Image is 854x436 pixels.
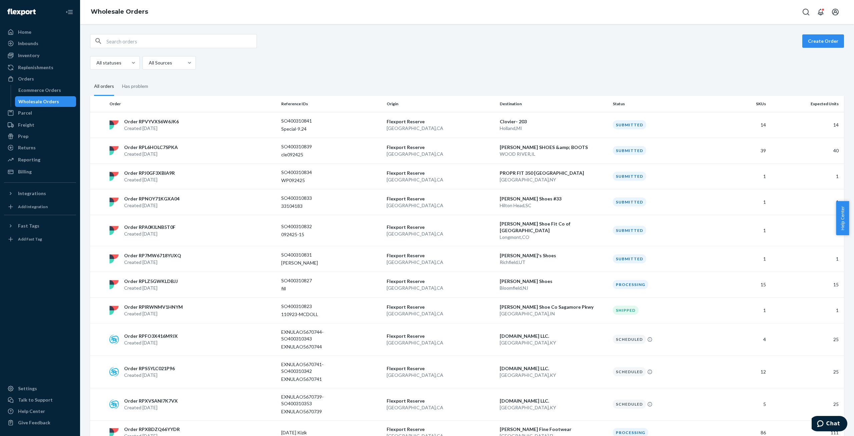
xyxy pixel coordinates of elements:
[107,96,279,112] th: Order
[15,85,76,96] a: Ecommerce Orders
[18,204,48,209] div: Add Integration
[124,285,178,291] p: Created [DATE]
[4,201,76,212] a: Add Integration
[4,131,76,142] a: Prep
[814,5,827,19] button: Open notifications
[613,400,646,409] div: Scheduled
[4,74,76,84] a: Orders
[4,395,76,405] button: Talk to Support
[281,329,335,342] p: EXNULAO5670744-SO400310343
[18,190,46,197] div: Integrations
[387,404,494,411] p: [GEOGRAPHIC_DATA] , CA
[124,195,179,202] p: Order RPNOY71KGXA04
[4,188,76,199] button: Integrations
[716,96,769,112] th: SKUs
[387,285,494,291] p: [GEOGRAPHIC_DATA] , CA
[387,372,494,379] p: [GEOGRAPHIC_DATA] , CA
[281,177,335,184] p: WP092425
[281,151,335,158] p: cle092425
[500,234,607,241] p: Longmont , CO
[18,156,40,163] div: Reporting
[109,254,119,264] img: flexport logo
[124,333,178,339] p: Order RPFO3X416M9JX
[122,78,148,95] div: Has problem
[124,426,180,433] p: Order RPXBDZQ66YYDR
[4,234,76,245] a: Add Fast Tag
[281,126,335,132] p: Special-9.24
[716,272,769,297] td: 15
[281,169,335,176] p: SO400310834
[124,176,175,183] p: Created [DATE]
[4,383,76,394] a: Settings
[15,96,76,107] a: Wholesale Orders
[281,260,335,266] p: Bryce Jensnn
[281,376,335,383] p: EXNULAO5670741
[500,310,607,317] p: [GEOGRAPHIC_DATA] , IN
[124,224,175,231] p: Order RPA0KILNB5T0F
[500,202,607,209] p: Hilton Head , SC
[613,367,646,376] div: Scheduled
[836,201,849,235] button: Help Center
[716,138,769,163] td: 39
[387,333,494,339] p: Flexport Reserve
[109,306,119,315] img: flexport logo
[94,78,114,96] div: All orders
[769,323,844,355] td: 25
[613,226,646,235] div: Submitted
[281,223,335,230] p: SO400310832
[4,38,76,49] a: Inbounds
[18,122,34,128] div: Freight
[18,408,45,415] div: Help Center
[610,96,716,112] th: Status
[387,365,494,372] p: Flexport Reserve
[281,195,335,201] p: SO400310833
[18,76,34,82] div: Orders
[106,34,257,48] input: Search orders
[124,259,181,266] p: Created [DATE]
[387,144,494,151] p: Flexport Reserve
[769,272,844,297] td: 15
[500,372,607,379] p: [GEOGRAPHIC_DATA] , KY
[716,297,769,323] td: 1
[500,278,607,285] p: [PERSON_NAME] Shoes
[18,133,28,140] div: Prep
[769,112,844,138] td: 14
[18,40,38,47] div: Inbounds
[18,52,39,59] div: Inventory
[769,96,844,112] th: Expected Units
[769,138,844,163] td: 40
[500,176,607,183] p: [GEOGRAPHIC_DATA] , NY
[829,5,842,19] button: Open account menu
[500,404,607,411] p: [GEOGRAPHIC_DATA] , KY
[281,343,335,350] p: EXNULAO5670744
[4,108,76,118] a: Parcel
[387,252,494,259] p: Flexport Reserve
[500,259,607,266] p: Richfield , UT
[497,96,610,112] th: Destination
[109,367,119,377] img: sps-commerce logo
[109,120,119,130] img: flexport logo
[124,372,175,379] p: Created [DATE]
[613,306,638,315] div: Shipped
[281,394,335,407] p: EXNULAO5670739-SO400310353
[4,221,76,231] button: Fast Tags
[387,151,494,157] p: [GEOGRAPHIC_DATA] , CA
[281,408,335,415] p: EXNULAO5670739
[63,5,76,19] button: Close Navigation
[613,280,648,289] div: Processing
[18,144,36,151] div: Returns
[387,202,494,209] p: [GEOGRAPHIC_DATA] , CA
[281,285,335,292] p: fill
[500,221,607,234] p: [PERSON_NAME] Shoe Fit Co of [GEOGRAPHIC_DATA]
[124,144,178,151] p: Order RPL6HOLC7SPKA
[387,310,494,317] p: [GEOGRAPHIC_DATA] , CA
[124,202,179,209] p: Created [DATE]
[279,96,384,112] th: Reference IDs
[613,197,646,206] div: Submitted
[500,125,607,132] p: Holland , MI
[109,172,119,181] img: flexport logo
[387,339,494,346] p: [GEOGRAPHIC_DATA] , CA
[109,400,119,409] img: sps-commerce logo
[716,388,769,420] td: 5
